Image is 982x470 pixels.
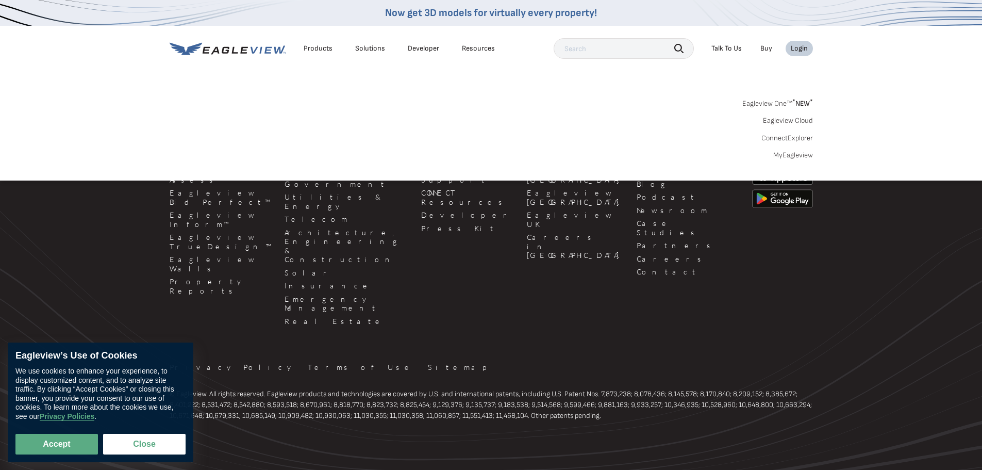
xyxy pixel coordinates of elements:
a: Terms of Use [308,363,415,372]
a: Blog [637,180,740,189]
div: We use cookies to enhance your experience, to display customized content, and to analyze site tra... [15,367,186,421]
a: Careers in [GEOGRAPHIC_DATA] [527,233,624,260]
a: Government [285,180,409,189]
a: Insurance [285,281,409,290]
a: ConnectExplorer [761,134,813,143]
p: © Eagleview. All rights reserved. Eagleview products and technologies are covered by U.S. and int... [170,388,813,421]
a: Privacy Policies [40,412,95,421]
span: NEW [792,99,813,108]
a: Emergency Management [285,295,409,313]
a: Developer [421,210,514,220]
a: Podcast [637,192,740,202]
a: Telecom [285,215,409,224]
a: Eagleview UK [527,210,624,229]
a: Privacy Policy [170,363,295,372]
a: Now get 3D models for virtually every property! [385,7,597,19]
div: Talk To Us [711,44,742,53]
a: Developer [408,44,439,53]
div: Solutions [355,44,385,53]
div: Login [791,44,808,53]
a: Eagleview One™*NEW* [742,96,813,108]
a: Real Estate [285,317,409,326]
a: Architecture, Engineering & Construction [285,228,409,264]
div: Products [304,44,332,53]
input: Search [554,38,694,59]
a: Press Kit [421,224,514,233]
a: Solar [285,268,409,278]
a: Contact [637,267,740,277]
a: MyEagleview [773,151,813,160]
div: Eagleview’s Use of Cookies [15,350,186,362]
a: Partners [637,241,740,250]
a: Utilities & Energy [285,192,409,210]
button: Accept [15,434,98,455]
a: Eagleview [GEOGRAPHIC_DATA] [527,188,624,206]
a: Careers [637,254,740,264]
a: CONNECT Resources [421,188,514,206]
div: Resources [462,44,495,53]
a: Sitemap [428,363,494,372]
a: Newsroom [637,206,740,215]
a: Case Studies [637,219,740,237]
a: Buy [760,44,772,53]
img: google-play-store_b9643a.png [752,189,813,208]
a: Eagleview Inform™ [170,210,272,229]
button: Close [103,434,186,455]
a: Eagleview TrueDesign™ [170,233,272,251]
a: Property Reports [170,277,272,295]
a: Eagleview Walls [170,255,272,273]
a: Eagleview Cloud [763,116,813,125]
a: Eagleview Bid Perfect™ [170,188,272,206]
